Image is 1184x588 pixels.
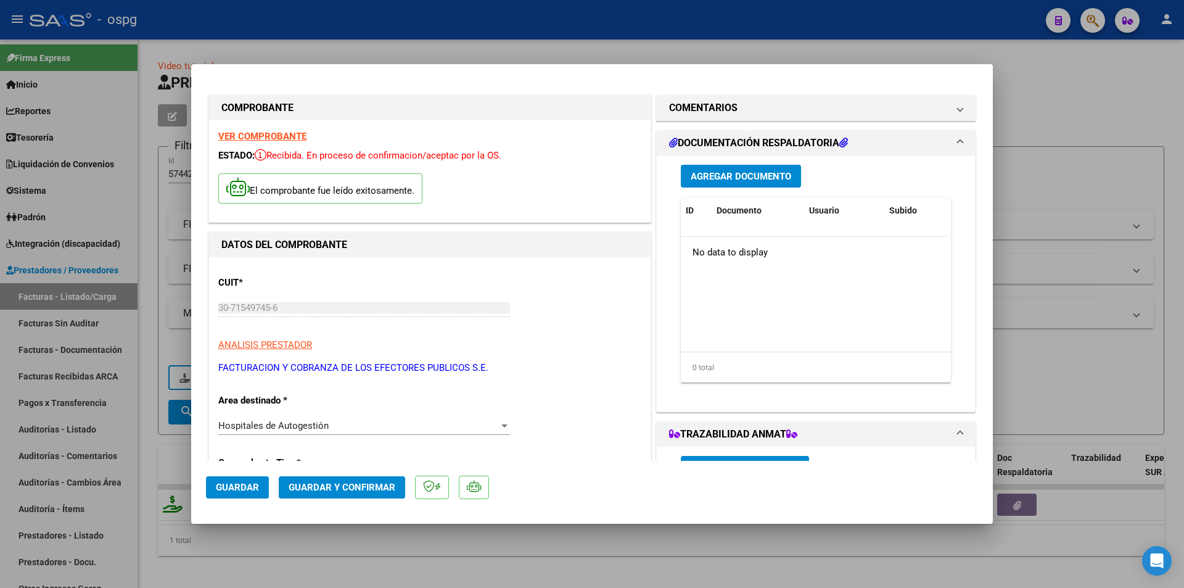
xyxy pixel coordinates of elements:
[289,482,395,493] span: Guardar y Confirmar
[279,476,405,499] button: Guardar y Confirmar
[218,456,345,470] p: Comprobante Tipo *
[809,205,839,215] span: Usuario
[657,422,975,447] mat-expansion-panel-header: TRAZABILIDAD ANMAT
[657,131,975,155] mat-expansion-panel-header: DOCUMENTACIÓN RESPALDATORIA
[218,420,329,431] span: Hospitales de Autogestión
[681,456,809,479] button: Agregar Trazabilidad
[218,276,345,290] p: CUIT
[681,165,801,188] button: Agregar Documento
[221,102,294,114] strong: COMPROBANTE
[681,197,712,224] datatable-header-cell: ID
[206,476,269,499] button: Guardar
[717,205,762,215] span: Documento
[681,352,951,383] div: 0 total
[669,427,797,442] h1: TRAZABILIDAD ANMAT
[221,239,347,251] strong: DATOS DEL COMPROBANTE
[218,394,345,408] p: Area destinado *
[804,197,884,224] datatable-header-cell: Usuario
[218,173,422,204] p: El comprobante fue leído exitosamente.
[255,150,501,161] span: Recibida. En proceso de confirmacion/aceptac por la OS.
[669,101,738,115] h1: COMENTARIOS
[669,136,848,151] h1: DOCUMENTACIÓN RESPALDATORIA
[218,150,255,161] span: ESTADO:
[218,131,306,142] a: VER COMPROBANTE
[889,205,917,215] span: Subido
[691,171,791,182] span: Agregar Documento
[884,197,946,224] datatable-header-cell: Subido
[657,155,975,412] div: DOCUMENTACIÓN RESPALDATORIA
[218,339,312,350] span: ANALISIS PRESTADOR
[946,197,1008,224] datatable-header-cell: Acción
[216,482,259,493] span: Guardar
[657,96,975,120] mat-expansion-panel-header: COMENTARIOS
[1142,546,1172,576] div: Open Intercom Messenger
[712,197,804,224] datatable-header-cell: Documento
[686,205,694,215] span: ID
[218,361,641,375] p: FACTURACION Y COBRANZA DE LOS EFECTORES PUBLICOS S.E.
[681,237,947,268] div: No data to display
